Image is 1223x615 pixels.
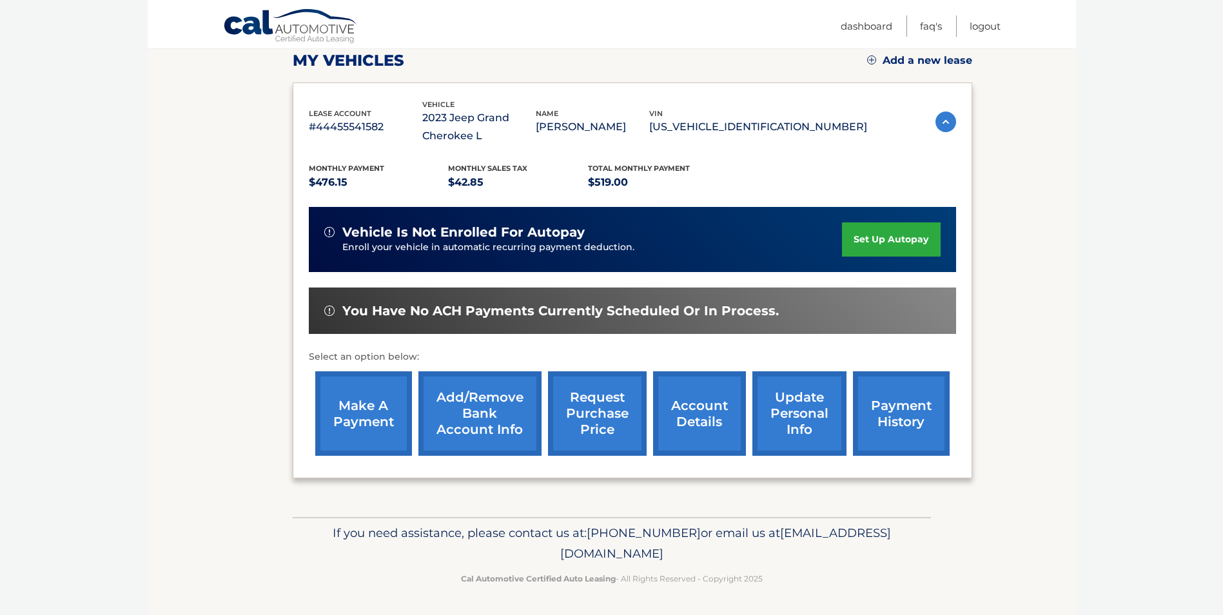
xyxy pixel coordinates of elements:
[324,306,335,316] img: alert-white.svg
[342,240,843,255] p: Enroll your vehicle in automatic recurring payment deduction.
[560,525,891,561] span: [EMAIL_ADDRESS][DOMAIN_NAME]
[588,173,728,191] p: $519.00
[867,55,876,64] img: add.svg
[867,54,972,67] a: Add a new lease
[649,118,867,136] p: [US_VEHICLE_IDENTIFICATION_NUMBER]
[422,100,455,109] span: vehicle
[315,371,412,456] a: make a payment
[935,112,956,132] img: accordion-active.svg
[842,222,940,257] a: set up autopay
[309,173,449,191] p: $476.15
[309,118,422,136] p: #44455541582
[422,109,536,145] p: 2023 Jeep Grand Cherokee L
[301,523,923,564] p: If you need assistance, please contact us at: or email us at
[342,224,585,240] span: vehicle is not enrolled for autopay
[841,15,892,37] a: Dashboard
[293,51,404,70] h2: my vehicles
[853,371,950,456] a: payment history
[301,572,923,585] p: - All Rights Reserved - Copyright 2025
[970,15,1001,37] a: Logout
[223,8,358,46] a: Cal Automotive
[342,303,779,319] span: You have no ACH payments currently scheduled or in process.
[309,109,371,118] span: lease account
[587,525,701,540] span: [PHONE_NUMBER]
[309,164,384,173] span: Monthly Payment
[588,164,690,173] span: Total Monthly Payment
[448,164,527,173] span: Monthly sales Tax
[548,371,647,456] a: request purchase price
[448,173,588,191] p: $42.85
[324,227,335,237] img: alert-white.svg
[536,109,558,118] span: name
[649,109,663,118] span: vin
[920,15,942,37] a: FAQ's
[309,349,956,365] p: Select an option below:
[536,118,649,136] p: [PERSON_NAME]
[653,371,746,456] a: account details
[752,371,846,456] a: update personal info
[461,574,616,583] strong: Cal Automotive Certified Auto Leasing
[418,371,542,456] a: Add/Remove bank account info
